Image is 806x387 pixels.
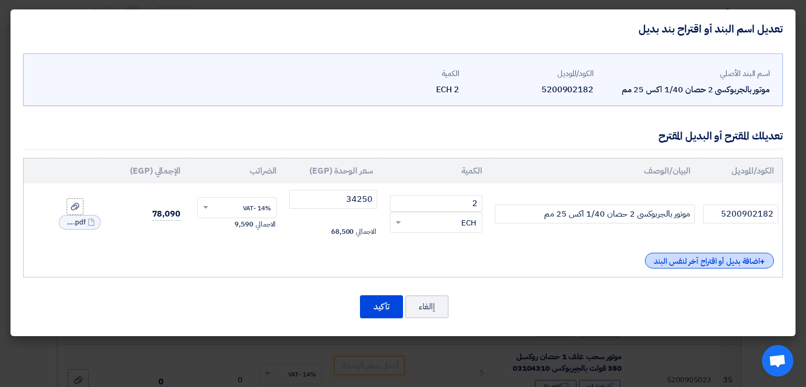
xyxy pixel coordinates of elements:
button: إالغاء [405,295,449,318]
span: + [760,255,765,268]
div: 2 ECH [333,83,459,96]
div: 5200902182 [468,83,593,96]
span: الاجمالي [356,227,376,237]
button: تأكيد [360,295,403,318]
div: موتور بالجربوكسى 2 حصان 1/40 اكس 25 مم [602,83,770,96]
div: الكود/الموديل [468,68,593,80]
span: ECH [461,217,476,229]
h4: تعديل اسم البند أو اقتراح بند بديل [639,22,783,36]
th: الكود/الموديل [699,158,782,184]
span: الاجمالي [256,219,275,230]
div: اسم البند الأصلي [602,68,770,80]
th: البيان/الوصف [491,158,699,184]
span: Ashtechs_Offer___ASH_Wadii_group_Item__1756651366200.pdf [65,217,86,228]
th: الإجمالي (EGP) [101,158,189,184]
div: الكمية [333,68,459,80]
input: RFQ_STEP1.ITEMS.2.AMOUNT_TITLE [390,195,482,212]
a: Open chat [762,345,793,377]
input: أدخل سعر الوحدة [289,190,377,209]
th: الضرائب [189,158,285,184]
ng-select: VAT [197,197,277,218]
span: 68,500 [331,227,354,237]
span: 78,090 [152,208,181,221]
input: الموديل [703,205,778,223]
input: Add Item Description [495,205,695,223]
span: 9,590 [235,219,253,230]
div: اضافة بديل أو اقتراح آخر لنفس البند [645,253,774,268]
th: سعر الوحدة (EGP) [285,158,381,184]
th: الكمية [381,158,491,184]
div: تعديلك المقترح أو البديل المقترح [659,128,783,144]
